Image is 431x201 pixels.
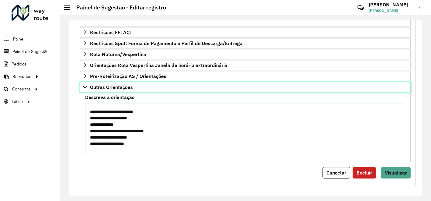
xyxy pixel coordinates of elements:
span: Painel de Sugestão [12,48,49,55]
a: Restrições FF: ACT [80,27,411,37]
span: Outras Orientações [90,85,133,90]
h3: [PERSON_NAME] [369,2,414,8]
span: Restrições FF: ACT [90,30,132,35]
div: Outras Orientações [80,92,411,162]
a: Rota Noturna/Vespertina [80,49,411,59]
a: Restrições Spot: Forma de Pagamento e Perfil de Descarga/Entrega [80,38,411,48]
span: Relatórios [12,73,31,80]
span: Pedidos [12,61,27,67]
span: Consultas [12,86,31,92]
span: Restrições Spot: Forma de Pagamento e Perfil de Descarga/Entrega [90,41,243,46]
button: Excluir [353,167,376,178]
a: Outras Orientações [80,82,411,92]
span: Painel [13,36,24,42]
a: Contato Rápido [354,1,367,14]
span: Rota Noturna/Vespertina [90,52,146,57]
span: Orientações Rota Vespertina Janela de horário extraordinária [90,63,227,68]
h2: Painel de Sugestão - Editar registro [70,4,166,11]
label: Descreva a orientação [85,93,135,101]
span: Excluir [357,170,372,176]
a: Pre-Roteirização AS / Orientações [80,71,411,81]
span: Visualizar [385,170,407,176]
span: Pre-Roteirização AS / Orientações [90,74,166,79]
a: Orientações Rota Vespertina Janela de horário extraordinária [80,60,411,70]
span: Tático [12,98,23,105]
span: Cancelar [326,170,346,176]
span: [PERSON_NAME] [369,8,414,13]
button: Cancelar [322,167,350,178]
button: Visualizar [381,167,411,178]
